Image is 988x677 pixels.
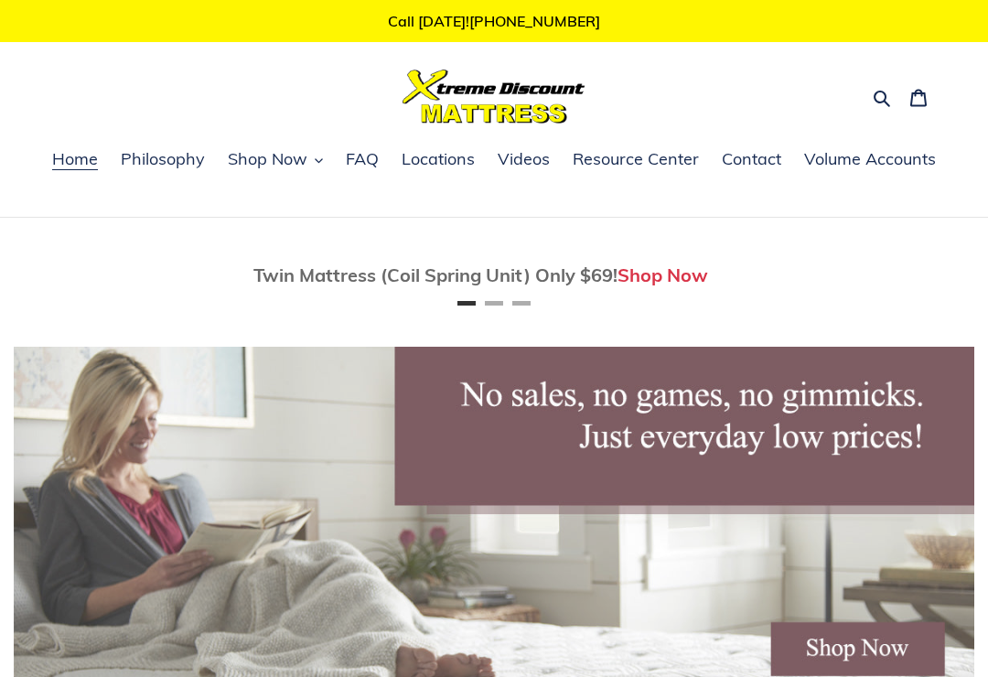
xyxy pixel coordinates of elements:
[228,148,307,170] span: Shop Now
[804,148,936,170] span: Volume Accounts
[337,146,388,174] a: FAQ
[403,70,585,124] img: Xtreme Discount Mattress
[489,146,559,174] a: Videos
[617,263,708,286] a: Shop Now
[43,146,107,174] a: Home
[392,146,484,174] a: Locations
[346,148,379,170] span: FAQ
[713,146,790,174] a: Contact
[722,148,781,170] span: Contact
[457,301,476,306] button: Page 1
[121,148,205,170] span: Philosophy
[112,146,214,174] a: Philosophy
[795,146,945,174] a: Volume Accounts
[253,263,617,286] span: Twin Mattress (Coil Spring Unit) Only $69!
[485,301,503,306] button: Page 2
[573,148,699,170] span: Resource Center
[219,146,332,174] button: Shop Now
[402,148,475,170] span: Locations
[564,146,708,174] a: Resource Center
[512,301,531,306] button: Page 3
[498,148,550,170] span: Videos
[469,12,600,30] a: [PHONE_NUMBER]
[52,148,98,170] span: Home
